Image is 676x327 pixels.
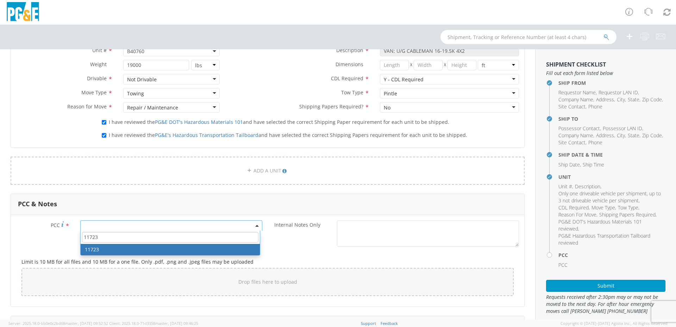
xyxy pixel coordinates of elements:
span: Address [596,96,614,103]
input: Length [380,60,409,70]
span: Phone [588,103,602,110]
a: Feedback [381,321,398,326]
a: PG&E's Hazardous Transportation Tailboard [155,132,258,138]
a: PG&E DOT's Hazardous Materials 101 [155,119,243,125]
span: State [628,132,639,139]
li: , [599,89,639,96]
li: , [558,125,601,132]
li: , [617,132,626,139]
span: PG&E Hazardous Transportation Tailboard reviewed [558,232,650,246]
div: Pintle [384,90,397,97]
span: Company Name [558,96,593,103]
li: , [642,132,663,139]
span: Shipping Papers Required? [299,103,363,110]
a: Support [361,321,376,326]
span: Site Contact [558,139,586,146]
span: Drivable [87,75,107,82]
li: , [558,190,664,204]
span: PCC [51,222,60,228]
h4: Ship To [558,116,665,121]
li: , [628,132,640,139]
span: Site Contact [558,103,586,110]
span: B40760 [127,48,216,55]
span: Address [596,132,614,139]
span: Company Name [558,132,593,139]
span: CDL Required [331,75,363,82]
span: Requests received after 2:30pm may or may not be moved to the next day. For after hour emergency ... [546,294,665,315]
li: , [558,103,587,110]
span: Requestor Name [558,89,596,96]
span: Dimensions [336,61,363,68]
button: Submit [546,280,665,292]
span: I have reviewed the and have selected the correct Shipping Papers requirement for each unit to be... [109,132,467,138]
li: , [575,183,601,190]
h4: Ship Date & Time [558,152,665,157]
li: , [617,96,626,103]
span: PCC [558,262,568,268]
span: Internal Notes Only [274,221,320,228]
span: Ship Date [558,161,580,168]
li: 11723 [81,244,260,255]
li: , [558,218,664,232]
span: Possessor LAN ID [603,125,642,132]
h4: Unit [558,174,665,180]
span: Ship Time [583,161,604,168]
h5: Limit is 10 MB for all files and 10 MB for a one file. Only .pdf, .png and .jpeg files may be upl... [21,259,514,264]
li: , [599,211,657,218]
span: Move Type [81,89,107,96]
span: Only one driveable vehicle per shipment, up to 3 not driveable vehicle per shipment [558,190,661,204]
li: , [558,183,573,190]
span: Phone [588,139,602,146]
a: ADD A UNIT [11,157,525,185]
span: B40760 [123,46,220,56]
span: Reason for Move [67,103,107,110]
span: City [617,96,625,103]
li: , [558,96,594,103]
h4: PCC [558,252,665,258]
li: , [558,161,581,168]
span: X [409,60,414,70]
input: Width [414,60,443,70]
li: , [596,96,615,103]
span: Server: 2025.18.0-bb0e0c2bd68 [8,321,108,326]
span: CDL Required [558,204,589,211]
span: Zip Code [642,132,662,139]
input: I have reviewed thePG&E DOT's Hazardous Materials 101and have selected the correct Shipping Paper... [102,120,106,125]
h4: Ship From [558,80,665,86]
span: Unit # [92,47,107,54]
span: X [443,60,447,70]
span: Drop files here to upload [238,278,297,285]
span: Description [336,47,363,54]
span: Fill out each form listed below [546,70,665,77]
div: Not Drivable [127,76,157,83]
li: , [558,204,590,211]
span: I have reviewed the and have selected the correct Shipping Paper requirement for each unit to be ... [109,119,449,125]
span: Shipping Papers Required [599,211,656,218]
img: pge-logo-06675f144f4cfa6a6814.png [5,2,40,23]
span: Description [575,183,600,190]
span: City [617,132,625,139]
li: , [558,211,597,218]
h3: PCC & Notes [18,201,57,208]
li: , [596,132,615,139]
span: State [628,96,639,103]
span: Client: 2025.18.0-71d3358 [109,321,198,326]
strong: Shipment Checklist [546,61,606,68]
span: Weight [90,61,107,68]
span: PG&E DOT's Hazardous Materials 101 reviewed [558,218,642,232]
li: , [603,125,643,132]
span: master, [DATE] 09:52:52 [65,321,108,326]
li: , [628,96,640,103]
span: master, [DATE] 09:46:25 [155,321,198,326]
span: Requestor LAN ID [599,89,638,96]
div: No [384,104,390,111]
span: Tow Type [341,89,363,96]
div: Y - CDL Required [384,76,424,83]
input: Shipment, Tracking or Reference Number (at least 4 chars) [440,30,616,44]
input: I have reviewed thePG&E's Hazardous Transportation Tailboardand have selected the correct Shippin... [102,133,106,138]
li: , [558,89,597,96]
span: Unit # [558,183,572,190]
span: Move Type [591,204,615,211]
span: Reason For Move [558,211,596,218]
span: Possessor Contact [558,125,600,132]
